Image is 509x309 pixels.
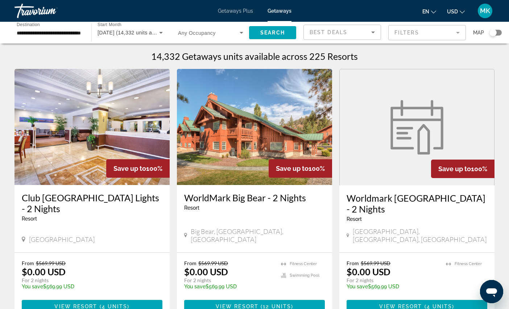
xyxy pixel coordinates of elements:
span: Resort [347,216,362,222]
span: [DATE] (14,332 units available) [98,30,172,36]
span: en [422,9,429,15]
div: 100% [431,160,494,178]
span: Map [473,28,484,38]
a: Getaways [268,8,291,14]
div: 100% [269,159,332,178]
p: $0.00 USD [347,266,390,277]
p: For 2 nights [184,277,274,284]
button: Filter [388,25,466,41]
p: For 2 nights [22,277,155,284]
span: From [22,260,34,266]
p: $0.00 USD [22,266,66,277]
span: You save [184,284,206,289]
a: Club [GEOGRAPHIC_DATA] Lights - 2 Nights [22,192,162,214]
div: 100% [106,159,170,178]
span: Fitness Center [290,261,317,266]
span: Destination [17,22,40,27]
span: You save [347,284,368,289]
p: $569.99 USD [184,284,274,289]
span: From [184,260,196,266]
span: Save up to [113,165,146,172]
span: Save up to [276,165,309,172]
p: $569.99 USD [347,284,439,289]
button: User Menu [476,3,494,18]
p: $0.00 USD [184,266,228,277]
span: From [347,260,359,266]
button: Change language [422,6,436,17]
span: $569.99 USD [198,260,228,266]
a: Travorium [15,1,87,20]
span: Save up to [438,165,471,173]
button: Search [249,26,296,39]
span: Big Bear, [GEOGRAPHIC_DATA], [GEOGRAPHIC_DATA] [191,227,325,243]
a: Worldmark [GEOGRAPHIC_DATA] - 2 Nights [347,193,487,214]
p: For 2 nights [347,277,439,284]
span: MK [480,7,490,15]
button: Change currency [447,6,465,17]
span: [GEOGRAPHIC_DATA] [29,235,95,243]
h1: 14,332 Getaways units available across 225 Resorts [151,51,358,62]
span: Resort [22,216,37,222]
mat-select: Sort by [310,28,375,37]
span: $569.99 USD [361,260,390,266]
span: USD [447,9,458,15]
iframe: Button to launch messaging window [480,280,503,303]
span: You save [22,284,43,289]
span: $569.99 USD [36,260,66,266]
span: Any Occupancy [178,30,216,36]
span: Resort [184,205,199,211]
span: Swimming Pool [290,273,319,278]
span: Best Deals [310,29,347,35]
img: week.svg [386,100,448,154]
img: 8562O01X.jpg [15,69,170,185]
img: 4205E01X.jpg [177,69,332,185]
span: Start Month [98,22,121,27]
p: $569.99 USD [22,284,155,289]
a: Getaways Plus [218,8,253,14]
a: WorldMark Big Bear - 2 Nights [184,192,325,203]
span: [GEOGRAPHIC_DATA], [GEOGRAPHIC_DATA], [GEOGRAPHIC_DATA] [353,227,487,243]
span: Search [260,30,285,36]
span: Fitness Center [455,261,482,266]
